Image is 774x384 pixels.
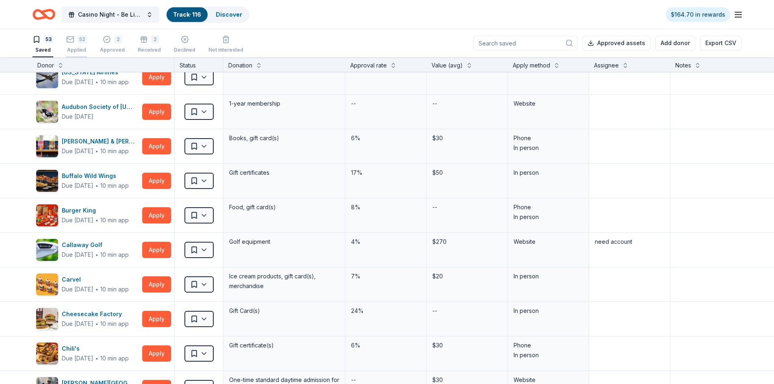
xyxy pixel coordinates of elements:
[62,309,129,319] div: Cheesecake Factory
[228,305,340,317] div: Gift Card(s)
[44,35,53,43] div: 53
[216,11,242,18] a: Discover
[95,182,99,189] span: ∙
[62,77,93,87] div: Due [DATE]
[100,216,129,224] div: 10 min app
[36,273,139,296] button: Image for CarvelCarvelDue [DATE]∙10 min app
[142,69,171,85] button: Apply
[350,98,357,109] div: --
[228,132,340,144] div: Books, gift card(s)
[228,167,340,178] div: Gift certificates
[62,215,93,225] div: Due [DATE]
[166,7,249,23] button: Track· 116Discover
[100,78,129,86] div: 10 min app
[513,61,550,70] div: Apply method
[62,171,129,181] div: Buffalo Wild Wings
[37,61,54,70] div: Donor
[62,146,93,156] div: Due [DATE]
[62,181,93,191] div: Due [DATE]
[431,305,438,317] div: --
[174,47,195,53] div: Declined
[100,320,129,328] div: 10 min app
[142,242,171,258] button: Apply
[33,47,53,53] div: Saved
[36,239,58,261] img: Image for Callaway Golf
[350,305,421,317] div: 24%
[36,239,139,261] button: Image for Callaway GolfCallaway GolfDue [DATE]∙10 min app
[66,47,87,53] div: Applied
[431,61,463,70] div: Value (avg)
[228,236,340,247] div: Golf equipment
[514,143,583,153] div: In person
[431,340,503,351] div: $30
[62,112,93,121] div: Due [DATE]
[36,135,139,158] button: Image for Barnes & Noble[PERSON_NAME] & [PERSON_NAME]Due [DATE]∙10 min app
[228,61,252,70] div: Donation
[431,167,503,178] div: $50
[95,286,99,293] span: ∙
[350,236,421,247] div: 4%
[514,237,583,247] div: Website
[95,320,99,327] span: ∙
[36,273,58,295] img: Image for Carvel
[514,133,583,143] div: Phone
[36,101,58,123] img: Image for Audubon Society of Rhode Island
[514,341,583,350] div: Phone
[36,308,58,330] img: Image for Cheesecake Factory
[431,98,438,109] div: --
[594,61,619,70] div: Assignee
[78,35,87,43] div: 52
[431,271,503,282] div: $20
[514,350,583,360] div: In person
[350,167,421,178] div: 17%
[100,251,129,259] div: 10 min app
[95,78,99,85] span: ∙
[431,202,438,213] div: --
[431,236,503,247] div: $270
[138,32,161,57] button: 2Received
[208,32,243,57] button: Not interested
[62,354,93,363] div: Due [DATE]
[100,32,125,57] button: 2Approved
[62,67,129,77] div: [US_STATE] Airlines
[36,66,58,88] img: Image for Alaska Airlines
[151,35,159,43] div: 2
[590,234,669,266] textarea: need account
[514,202,583,212] div: Phone
[95,148,99,154] span: ∙
[36,66,139,89] button: Image for Alaska Airlines[US_STATE] AirlinesDue [DATE]∙10 min app
[514,168,583,178] div: In person
[36,169,139,192] button: Image for Buffalo Wild WingsBuffalo Wild WingsDue [DATE]∙10 min app
[142,276,171,293] button: Apply
[100,285,129,293] div: 10 min app
[66,32,87,57] button: 52Applied
[36,204,139,227] button: Image for Burger KingBurger KingDue [DATE]∙10 min app
[62,137,139,146] div: [PERSON_NAME] & [PERSON_NAME]
[142,345,171,362] button: Apply
[350,61,387,70] div: Approval rate
[36,135,58,157] img: Image for Barnes & Noble
[36,100,139,123] button: Image for Audubon Society of Rhode IslandAudubon Society of [US_STATE]Due [DATE]
[36,204,58,226] img: Image for Burger King
[350,132,421,144] div: 6%
[62,284,93,294] div: Due [DATE]
[514,99,583,108] div: Website
[473,36,577,50] input: Search saved
[142,173,171,189] button: Apply
[62,240,129,250] div: Callaway Golf
[62,206,129,215] div: Burger King
[62,102,139,112] div: Audubon Society of [US_STATE]
[228,271,340,292] div: Ice cream products, gift card(s), merchandise
[36,308,139,330] button: Image for Cheesecake FactoryCheesecake FactoryDue [DATE]∙10 min app
[582,36,650,50] button: Approved assets
[62,7,159,23] button: Casino Night - Be Like Brit 15 Years
[514,306,583,316] div: In person
[95,355,99,362] span: ∙
[228,202,340,213] div: Food, gift card(s)
[62,275,129,284] div: Carvel
[350,202,421,213] div: 8%
[675,61,691,70] div: Notes
[228,340,340,351] div: Gift certificate(s)
[100,47,125,53] div: Approved
[228,98,340,109] div: 1-year membership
